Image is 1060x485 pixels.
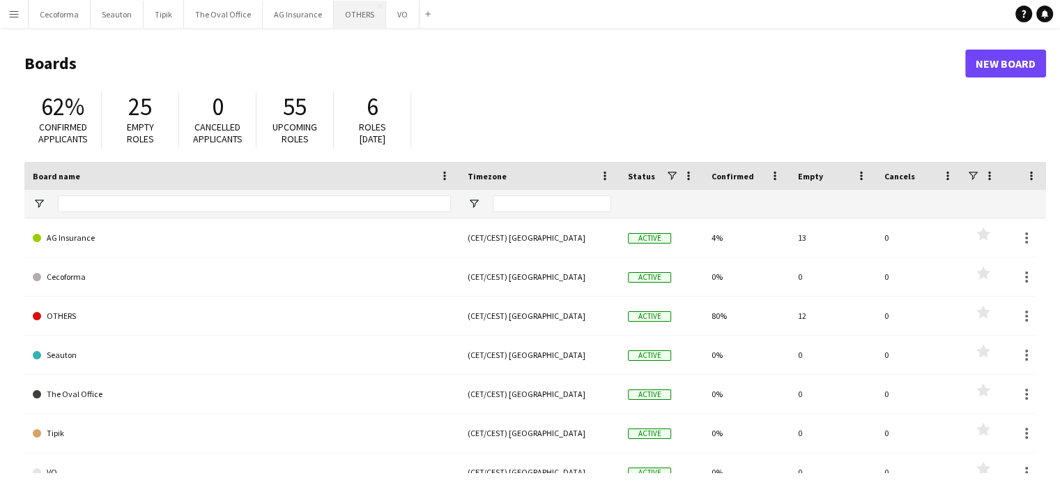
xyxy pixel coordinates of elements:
[628,428,671,439] span: Active
[386,1,420,28] button: VO
[272,121,317,145] span: Upcoming roles
[703,297,790,335] div: 80%
[884,171,915,181] span: Cancels
[33,171,80,181] span: Board name
[790,297,876,335] div: 12
[33,414,451,453] a: Tipik
[38,121,88,145] span: Confirmed applicants
[876,336,962,374] div: 0
[703,218,790,257] div: 4%
[127,121,154,145] span: Empty roles
[33,297,451,336] a: OTHERS
[876,375,962,413] div: 0
[712,171,754,181] span: Confirmed
[790,375,876,413] div: 0
[29,1,91,28] button: Cecoforma
[790,336,876,374] div: 0
[24,53,965,74] h1: Boards
[790,218,876,257] div: 13
[33,218,451,258] a: AG Insurance
[628,233,671,244] span: Active
[876,414,962,452] div: 0
[212,91,224,122] span: 0
[459,218,620,257] div: (CET/CEST) [GEOGRAPHIC_DATA]
[33,258,451,297] a: Cecoforma
[628,272,671,283] span: Active
[468,197,480,210] button: Open Filter Menu
[33,336,451,375] a: Seauton
[41,91,84,122] span: 62%
[33,375,451,414] a: The Oval Office
[459,414,620,452] div: (CET/CEST) [GEOGRAPHIC_DATA]
[91,1,144,28] button: Seauton
[58,195,451,212] input: Board name Filter Input
[193,121,243,145] span: Cancelled applicants
[628,350,671,361] span: Active
[703,414,790,452] div: 0%
[703,258,790,296] div: 0%
[876,258,962,296] div: 0
[359,121,386,145] span: Roles [DATE]
[628,389,671,400] span: Active
[876,218,962,257] div: 0
[334,1,386,28] button: OTHERS
[965,50,1046,77] a: New Board
[128,91,152,122] span: 25
[628,311,671,322] span: Active
[703,336,790,374] div: 0%
[263,1,334,28] button: AG Insurance
[790,414,876,452] div: 0
[459,258,620,296] div: (CET/CEST) [GEOGRAPHIC_DATA]
[459,297,620,335] div: (CET/CEST) [GEOGRAPHIC_DATA]
[798,171,823,181] span: Empty
[184,1,263,28] button: The Oval Office
[468,171,507,181] span: Timezone
[628,468,671,478] span: Active
[876,297,962,335] div: 0
[459,336,620,374] div: (CET/CEST) [GEOGRAPHIC_DATA]
[790,258,876,296] div: 0
[144,1,184,28] button: Tipik
[493,195,611,212] input: Timezone Filter Input
[367,91,378,122] span: 6
[703,375,790,413] div: 0%
[628,171,655,181] span: Status
[33,197,45,210] button: Open Filter Menu
[459,375,620,413] div: (CET/CEST) [GEOGRAPHIC_DATA]
[283,91,307,122] span: 55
